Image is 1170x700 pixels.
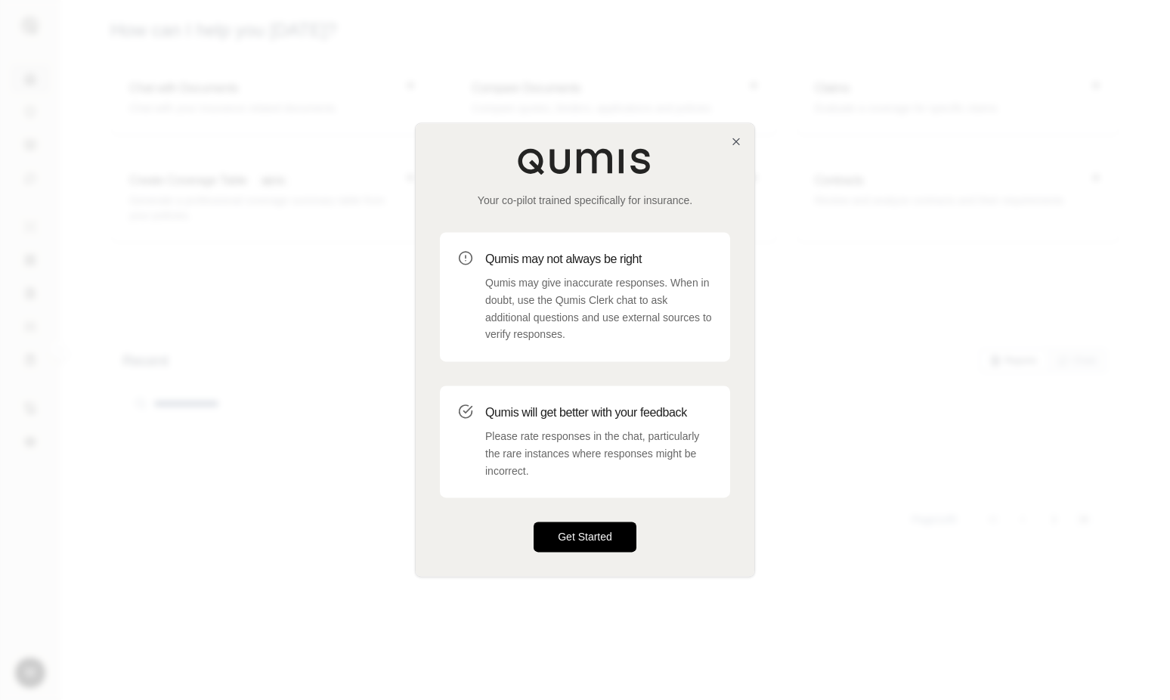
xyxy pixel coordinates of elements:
[485,428,712,479] p: Please rate responses in the chat, particularly the rare instances where responses might be incor...
[534,522,636,553] button: Get Started
[485,404,712,422] h3: Qumis will get better with your feedback
[440,193,730,208] p: Your co-pilot trained specifically for insurance.
[485,274,712,343] p: Qumis may give inaccurate responses. When in doubt, use the Qumis Clerk chat to ask additional qu...
[485,250,712,268] h3: Qumis may not always be right
[517,147,653,175] img: Qumis Logo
